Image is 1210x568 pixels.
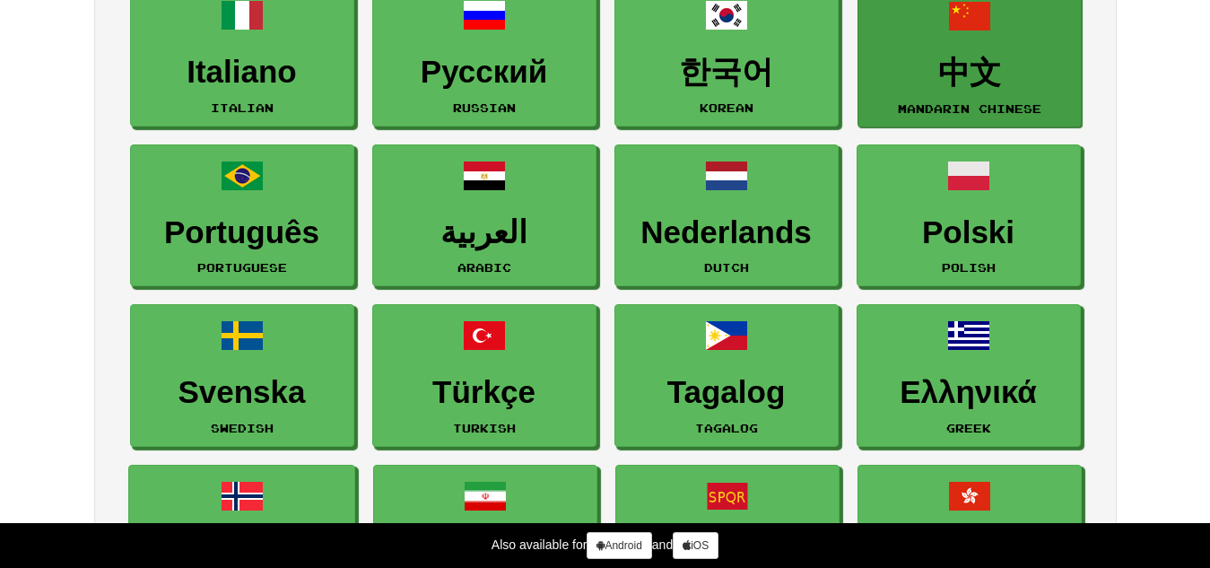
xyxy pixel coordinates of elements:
[130,304,354,447] a: SvenskaSwedish
[866,215,1071,250] h3: Polski
[866,375,1071,410] h3: Ελληνικά
[898,102,1041,115] small: Mandarin Chinese
[587,532,651,559] a: Android
[946,422,991,434] small: Greek
[624,215,829,250] h3: Nederlands
[197,261,287,274] small: Portuguese
[867,56,1072,91] h3: 中文
[857,144,1081,287] a: PolskiPolish
[211,101,274,114] small: Italian
[140,215,344,250] h3: Português
[372,144,596,287] a: العربيةArabic
[140,55,344,90] h3: Italiano
[614,304,839,447] a: TagalogTagalog
[382,55,587,90] h3: Русский
[372,304,596,447] a: TürkçeTurkish
[457,261,511,274] small: Arabic
[857,304,1081,447] a: ΕλληνικάGreek
[624,375,829,410] h3: Tagalog
[614,144,839,287] a: NederlandsDutch
[382,215,587,250] h3: العربية
[673,532,718,559] a: iOS
[453,422,516,434] small: Turkish
[211,422,274,434] small: Swedish
[942,261,996,274] small: Polish
[453,101,516,114] small: Russian
[624,55,829,90] h3: 한국어
[695,422,758,434] small: Tagalog
[140,375,344,410] h3: Svenska
[130,144,354,287] a: PortuguêsPortuguese
[700,101,753,114] small: Korean
[704,261,749,274] small: Dutch
[382,375,587,410] h3: Türkçe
